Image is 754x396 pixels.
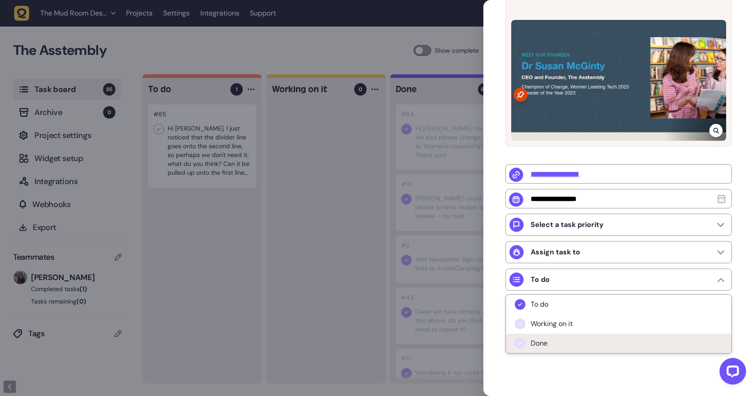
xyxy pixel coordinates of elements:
[531,300,548,309] span: To do
[531,339,547,348] span: Done
[531,220,604,229] p: Select a task priority
[531,319,573,328] span: Working on it
[531,275,550,284] p: To do
[531,248,580,257] p: Assign task to
[712,354,750,392] iframe: LiveChat chat widget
